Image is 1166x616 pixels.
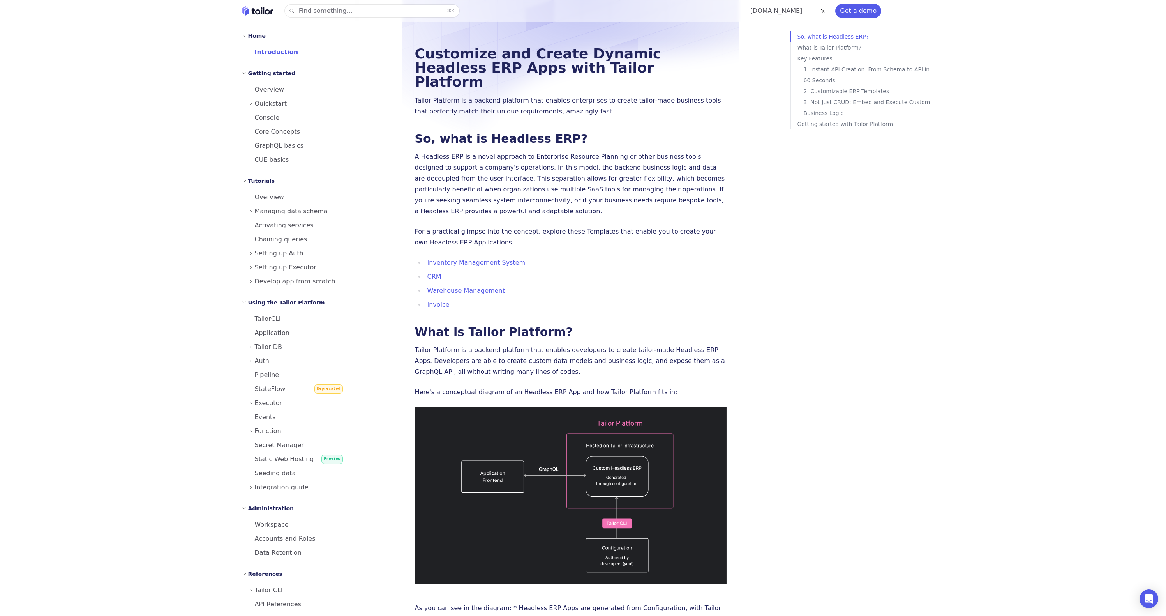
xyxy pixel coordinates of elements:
[415,345,727,377] p: Tailor Platform is a backend platform that enables developers to create tailor-made Headless ERP ...
[255,276,335,287] span: Develop app from scratch
[245,86,284,93] span: Overview
[248,569,282,579] h2: References
[245,193,284,201] span: Overview
[255,248,303,259] span: Setting up Auth
[1140,589,1158,608] div: Open Intercom Messenger
[245,312,348,326] a: TailorCLI
[245,83,348,97] a: Overview
[415,387,727,398] p: Here's a conceptual diagram of an Headless ERP App and how Tailor Platform fits in:
[835,4,881,18] a: Get a demo
[255,206,328,217] span: Managing data schema
[797,31,931,42] a: So, what is Headless ERP?
[245,466,348,480] a: Seeding data
[248,31,266,41] h2: Home
[321,455,342,464] span: Preview
[245,600,301,608] span: API References
[415,46,661,90] a: Customize and Create Dynamic Headless ERP Apps with Tailor Platform
[245,532,348,546] a: Accounts and Roles
[415,151,727,217] p: A Headless ERP is a novel approach to Enterprise Resource Planning or other business tools design...
[255,356,270,366] span: Auth
[245,326,348,340] a: Application
[245,153,348,167] a: CUE basics
[245,521,289,528] span: Workspace
[255,98,287,109] span: Quickstart
[255,398,282,409] span: Executor
[245,128,300,135] span: Core Concepts
[818,6,827,16] button: Toggle dark mode
[415,132,588,145] a: So, what is Headless ERP?
[245,125,348,139] a: Core Concepts
[245,139,348,153] a: GraphQL basics
[245,455,314,463] span: Static Web Hosting
[248,69,296,78] h2: Getting started
[245,549,302,556] span: Data Retention
[797,53,931,64] a: Key Features
[255,426,281,437] span: Function
[415,325,573,339] a: What is Tailor Platform?
[245,315,281,322] span: TailorCLI
[245,410,348,424] a: Events
[797,119,931,129] a: Getting started with Tailor Platform
[446,8,451,14] kbd: ⌘
[245,142,304,149] span: GraphQL basics
[797,42,931,53] a: What is Tailor Platform?
[415,95,727,117] p: Tailor Platform is a backend platform that enables enterprises to create tailor-made business too...
[245,48,298,56] span: Introduction
[248,504,294,513] h2: Administration
[255,585,283,596] span: Tailor CLI
[804,86,931,97] a: 2. Customizable ERP Templates
[245,221,314,229] span: Activating services
[245,111,348,125] a: Console
[804,64,931,86] a: 1. Instant API Creation: From Schema to API in 60 Seconds
[245,438,348,452] a: Secret Manager
[804,97,931,119] a: 3. Not Just CRUD: Embed and Execute Custom Business Logic
[245,45,348,59] a: Introduction
[245,235,307,243] span: Chaining queries
[255,262,316,273] span: Setting up Executor
[415,226,727,248] p: For a practical glimpse into the concept, explore these Templates that enable you to create your ...
[255,482,309,493] span: Integration guide
[451,8,455,14] kbd: K
[245,190,348,204] a: Overview
[245,535,316,542] span: Accounts and Roles
[245,368,348,382] a: Pipeline
[248,176,275,186] h2: Tutorials
[245,156,289,163] span: CUE basics
[255,342,282,352] span: Tailor DB
[245,413,276,421] span: Events
[427,301,450,308] a: Invoice
[245,114,280,121] span: Console
[427,259,526,266] a: Inventory Management System
[248,298,325,307] h2: Using the Tailor Platform
[245,469,296,477] span: Seeding data
[427,287,505,294] a: Warehouse Management
[245,371,279,379] span: Pipeline
[245,441,304,449] span: Secret Manager
[245,218,348,232] a: Activating services
[245,382,348,396] a: StateFlowDeprecated
[245,597,348,611] a: API References
[285,5,459,17] button: Find something...⌘K
[245,232,348,246] a: Chaining queries
[242,6,273,16] a: Home
[245,385,286,393] span: StateFlow
[427,273,441,280] a: CRM
[245,452,348,466] a: Static Web HostingPreview
[750,7,803,14] a: [DOMAIN_NAME]
[314,384,342,394] span: Deprecated
[245,329,289,336] span: Application
[245,546,348,560] a: Data Retention
[245,518,348,532] a: Workspace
